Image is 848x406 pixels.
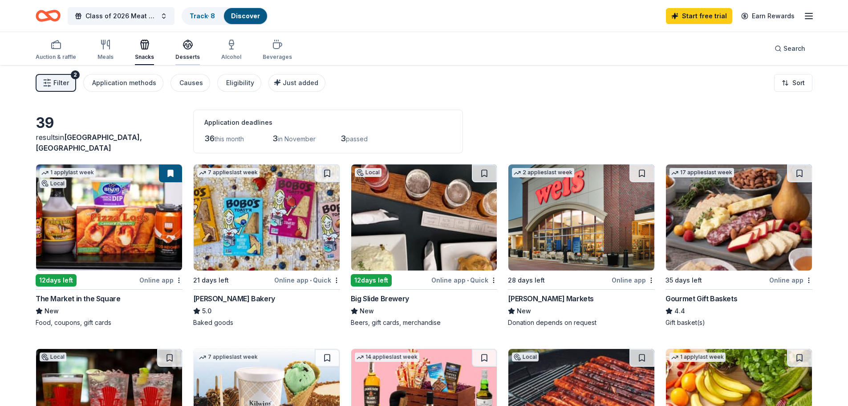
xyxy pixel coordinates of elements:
[197,353,260,362] div: 7 applies last week
[272,134,278,143] span: 3
[274,275,340,286] div: Online app Quick
[36,132,183,153] div: results
[85,11,157,21] span: Class of 2026 Meat & Basket Raffle
[92,78,156,88] div: Application methods
[40,168,96,177] div: 1 apply last week
[190,12,215,20] a: Track· 8
[355,168,381,177] div: Local
[467,277,469,284] span: •
[665,293,737,304] div: Gourmet Gift Baskets
[204,134,215,143] span: 36
[512,168,574,177] div: 2 applies last week
[182,7,268,25] button: Track· 8Discover
[36,318,183,327] div: Food, coupons, gift cards
[512,353,539,361] div: Local
[666,8,732,24] a: Start free trial
[202,306,211,316] span: 5.0
[231,12,260,20] a: Discover
[36,274,77,287] div: 12 days left
[215,135,244,143] span: this month
[792,78,805,88] span: Sort
[351,318,498,327] div: Beers, gift cards, merchandise
[175,36,200,65] button: Desserts
[40,353,66,361] div: Local
[36,36,76,65] button: Auction & raffle
[36,164,182,271] img: Image for The Market in the Square
[197,168,260,177] div: 7 applies last week
[666,164,812,271] img: Image for Gourmet Gift Baskets
[36,293,120,304] div: The Market in the Square
[665,318,812,327] div: Gift basket(s)
[36,114,183,132] div: 39
[351,164,498,327] a: Image for Big Slide BreweryLocal12days leftOnline app•QuickBig Slide BreweryNewBeers, gift cards,...
[268,74,325,92] button: Just added
[204,117,452,128] div: Application deadlines
[263,36,292,65] button: Beverages
[226,78,254,88] div: Eligibility
[36,5,61,26] a: Home
[508,164,654,271] img: Image for Weis Markets
[135,36,154,65] button: Snacks
[36,74,76,92] button: Filter2
[53,78,69,88] span: Filter
[263,53,292,61] div: Beverages
[774,74,812,92] button: Sort
[665,275,702,286] div: 35 days left
[351,164,497,271] img: Image for Big Slide Brewery
[341,134,346,143] span: 3
[351,274,392,287] div: 12 days left
[508,275,545,286] div: 28 days left
[83,74,163,92] button: Application methods
[283,79,318,86] span: Just added
[40,179,66,188] div: Local
[351,293,409,304] div: Big Slide Brewery
[360,306,374,316] span: New
[139,275,183,286] div: Online app
[612,275,655,286] div: Online app
[193,275,229,286] div: 21 days left
[45,306,59,316] span: New
[36,133,142,152] span: [GEOGRAPHIC_DATA], [GEOGRAPHIC_DATA]
[193,318,340,327] div: Baked goods
[278,135,316,143] span: in November
[346,135,368,143] span: passed
[669,168,734,177] div: 17 applies last week
[71,70,80,79] div: 2
[97,53,114,61] div: Meals
[170,74,210,92] button: Causes
[665,164,812,327] a: Image for Gourmet Gift Baskets17 applieslast week35 days leftOnline appGourmet Gift Baskets4.4Gif...
[517,306,531,316] span: New
[217,74,261,92] button: Eligibility
[431,275,497,286] div: Online app Quick
[68,7,174,25] button: Class of 2026 Meat & Basket Raffle
[508,293,594,304] div: [PERSON_NAME] Markets
[135,53,154,61] div: Snacks
[355,353,419,362] div: 14 applies last week
[193,164,340,327] a: Image for Bobo's Bakery7 applieslast week21 days leftOnline app•Quick[PERSON_NAME] Bakery5.0Baked...
[736,8,800,24] a: Earn Rewards
[179,78,203,88] div: Causes
[310,277,312,284] span: •
[194,164,340,271] img: Image for Bobo's Bakery
[767,40,812,57] button: Search
[221,36,241,65] button: Alcohol
[669,353,726,362] div: 1 apply last week
[36,164,183,327] a: Image for The Market in the Square1 applylast weekLocal12days leftOnline appThe Market in the Squ...
[769,275,812,286] div: Online app
[508,164,655,327] a: Image for Weis Markets2 applieslast week28 days leftOnline app[PERSON_NAME] MarketsNewDonation de...
[674,306,685,316] span: 4.4
[221,53,241,61] div: Alcohol
[36,53,76,61] div: Auction & raffle
[36,133,142,152] span: in
[783,43,805,54] span: Search
[175,53,200,61] div: Desserts
[193,293,275,304] div: [PERSON_NAME] Bakery
[97,36,114,65] button: Meals
[508,318,655,327] div: Donation depends on request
